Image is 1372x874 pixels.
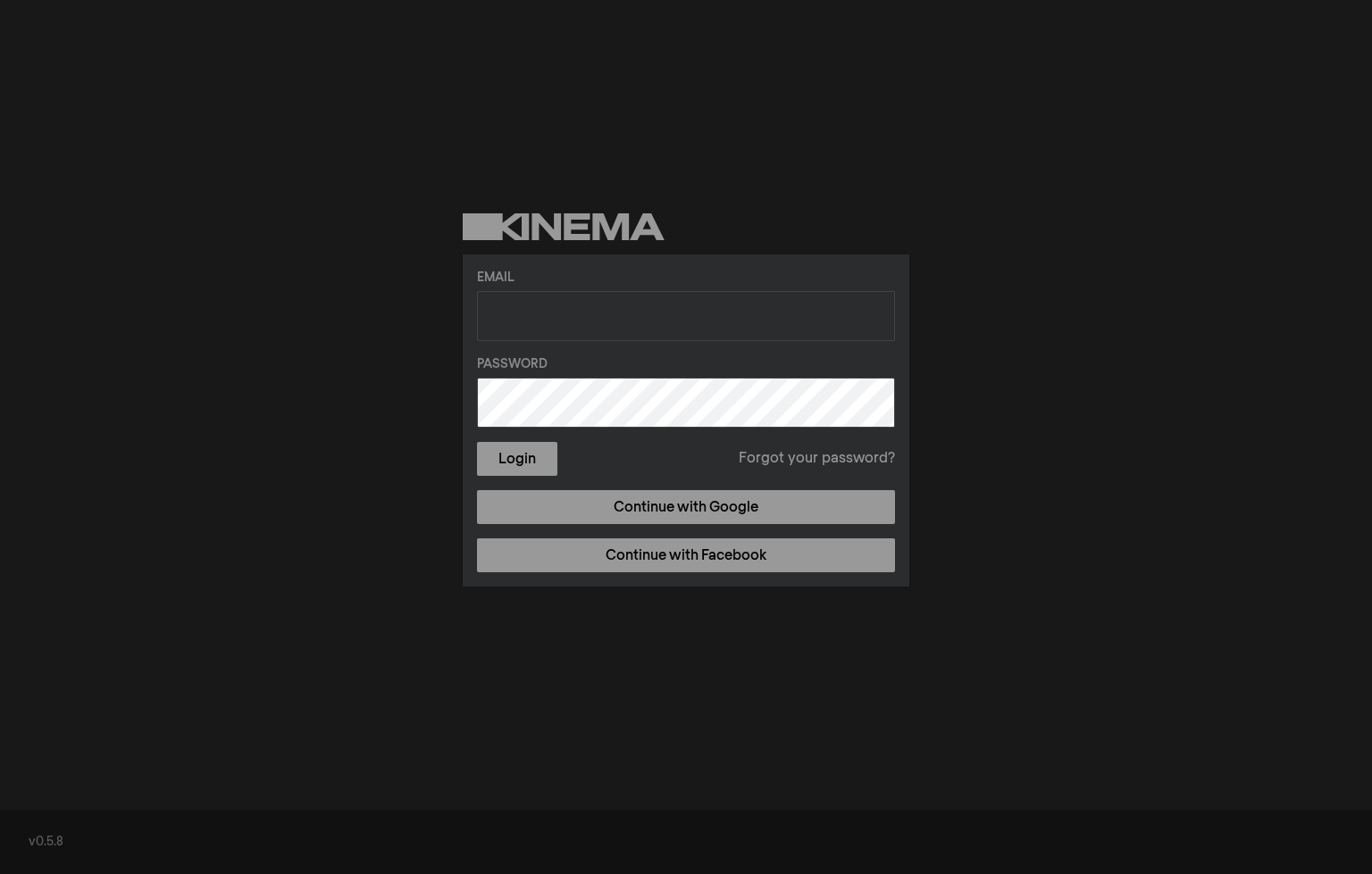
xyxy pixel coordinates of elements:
div: v0.5.8 [29,833,1343,852]
a: Forgot your password? [739,448,895,470]
button: Login [477,442,557,476]
a: Continue with Google [477,490,895,524]
label: Email [477,269,895,287]
label: Password [477,355,895,374]
a: Continue with Facebook [477,538,895,572]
